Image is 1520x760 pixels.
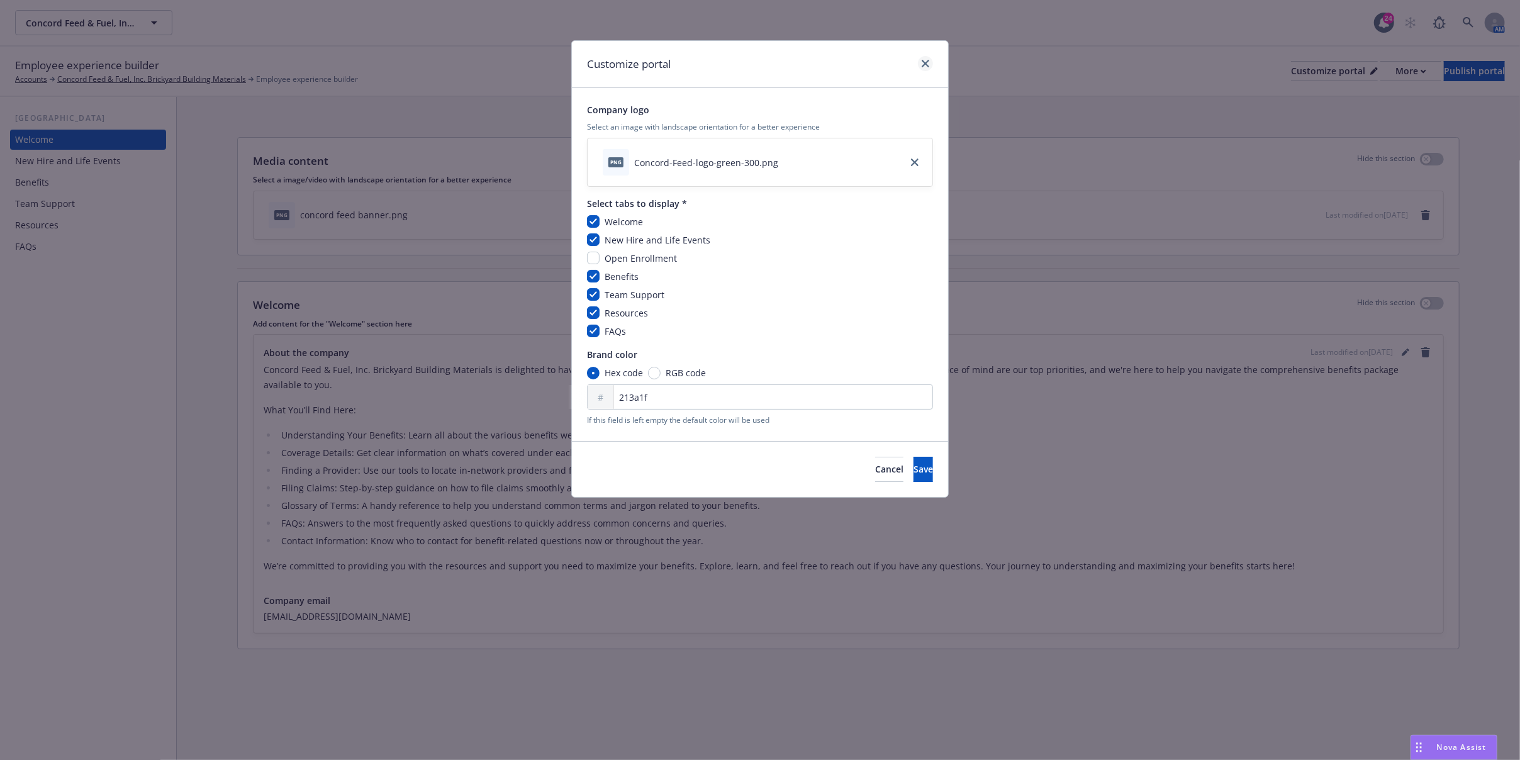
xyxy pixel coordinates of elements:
[875,457,903,482] button: Cancel
[605,234,710,246] span: New Hire and Life Events
[918,56,933,71] a: close
[648,367,661,379] input: RGB code
[605,216,643,228] span: Welcome
[605,252,677,264] span: Open Enrollment
[587,103,933,116] span: Company logo
[783,156,793,169] button: download file
[608,157,623,167] span: png
[634,156,778,169] div: Concord-Feed-logo-green-300.png
[605,325,626,337] span: FAQs
[605,366,643,379] span: Hex code
[587,415,933,426] span: If this field is left empty the default color will be used
[1411,735,1497,760] button: Nova Assist
[605,289,664,301] span: Team Support
[605,307,648,319] span: Resources
[914,463,933,475] span: Save
[587,367,600,379] input: Hex code
[914,457,933,482] button: Save
[907,155,922,170] a: close
[587,197,933,210] span: Select tabs to display *
[598,391,603,404] span: #
[587,56,671,72] h1: Customize portal
[875,463,903,475] span: Cancel
[587,121,933,133] span: Select an image with landscape orientation for a better experience
[666,366,706,379] span: RGB code
[587,348,933,361] span: Brand color
[605,271,639,282] span: Benefits
[1437,742,1487,752] span: Nova Assist
[1411,735,1427,759] div: Drag to move
[587,384,933,410] input: FFFFFF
